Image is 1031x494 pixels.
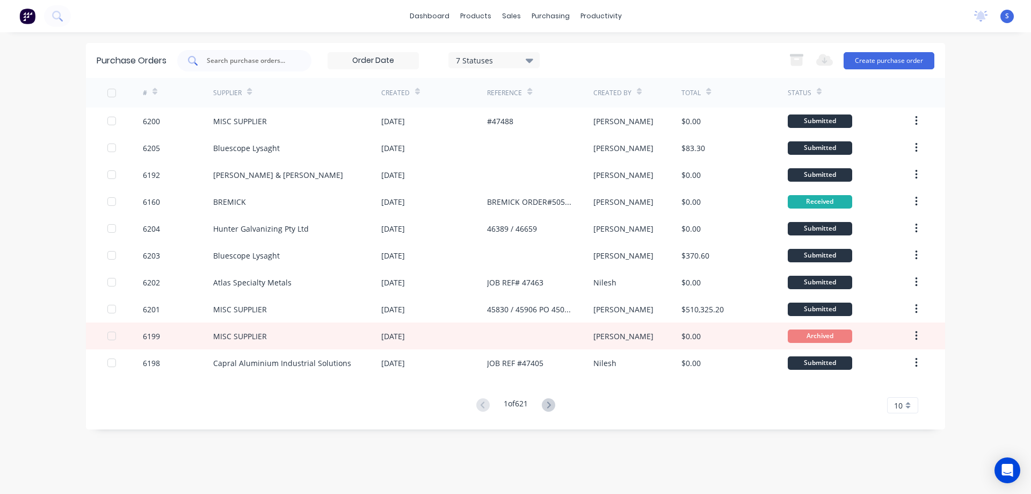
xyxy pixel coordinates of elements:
div: Submitted [788,249,852,262]
div: 46389 / 46659 [487,223,537,234]
div: BREMICK ORDER#5053940 [487,196,571,207]
div: Submitted [788,141,852,155]
div: 6199 [143,331,160,342]
div: [DATE] [381,196,405,207]
img: Factory [19,8,35,24]
div: [DATE] [381,169,405,181]
div: $83.30 [681,142,705,154]
div: [PERSON_NAME] [593,250,654,261]
div: MISC SUPPLIER [213,304,267,315]
div: 6160 [143,196,160,207]
input: Order Date [328,53,418,69]
div: 6201 [143,304,160,315]
div: 7 Statuses [456,54,533,66]
div: 6198 [143,357,160,369]
div: [DATE] [381,357,405,369]
a: dashboard [404,8,455,24]
div: Status [788,88,811,98]
div: 6205 [143,142,160,154]
div: [DATE] [381,116,405,127]
div: [PERSON_NAME] [593,223,654,234]
div: JOB REF #47405 [487,357,543,369]
div: 6192 [143,169,160,181]
div: JOB REF# 47463 [487,277,543,288]
div: 1 of 621 [504,398,528,413]
div: #47488 [487,116,513,127]
div: $510,325.20 [681,304,724,315]
div: [DATE] [381,331,405,342]
div: [PERSON_NAME] [593,116,654,127]
div: MISC SUPPLIER [213,331,267,342]
div: [PERSON_NAME] [593,196,654,207]
div: $0.00 [681,277,701,288]
div: $0.00 [681,357,701,369]
div: Bluescope Lysaght [213,142,280,154]
div: $370.60 [681,250,709,261]
div: Created By [593,88,631,98]
div: Archived [788,330,852,343]
div: $0.00 [681,116,701,127]
div: sales [497,8,526,24]
div: [PERSON_NAME] & [PERSON_NAME] [213,169,343,181]
div: Hunter Galvanizing Pty Ltd [213,223,309,234]
div: Nilesh [593,357,616,369]
div: $0.00 [681,331,701,342]
div: Submitted [788,222,852,235]
div: Nilesh [593,277,616,288]
div: [DATE] [381,142,405,154]
div: $0.00 [681,223,701,234]
div: [DATE] [381,277,405,288]
div: Submitted [788,356,852,370]
div: Submitted [788,168,852,182]
div: 6204 [143,223,160,234]
div: Submitted [788,114,852,128]
span: S [1005,11,1009,21]
div: [PERSON_NAME] [593,169,654,181]
div: products [455,8,497,24]
div: [DATE] [381,304,405,315]
div: Reference [487,88,522,98]
div: $0.00 [681,196,701,207]
div: Received [788,195,852,209]
span: 10 [894,400,903,411]
div: Open Intercom Messenger [994,457,1020,483]
input: Search purchase orders... [206,55,295,66]
div: $0.00 [681,169,701,181]
div: [DATE] [381,223,405,234]
div: productivity [575,8,627,24]
div: 6203 [143,250,160,261]
div: Bluescope Lysaght [213,250,280,261]
div: 45830 / 45906 PO 4501823596 [487,304,571,315]
div: Submitted [788,303,852,316]
div: Supplier [213,88,242,98]
div: purchasing [526,8,575,24]
div: # [143,88,147,98]
div: Submitted [788,276,852,289]
div: [PERSON_NAME] [593,142,654,154]
div: Capral Aluminium Industrial Solutions [213,357,351,369]
div: Created [381,88,410,98]
div: [DATE] [381,250,405,261]
div: MISC SUPPLIER [213,116,267,127]
div: BREMICK [213,196,246,207]
div: Atlas Specialty Metals [213,277,292,288]
button: Create purchase order [844,52,934,69]
div: Purchase Orders [97,54,166,67]
div: [PERSON_NAME] [593,331,654,342]
div: [PERSON_NAME] [593,304,654,315]
div: 6200 [143,116,160,127]
div: 6202 [143,277,160,288]
div: Total [681,88,701,98]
